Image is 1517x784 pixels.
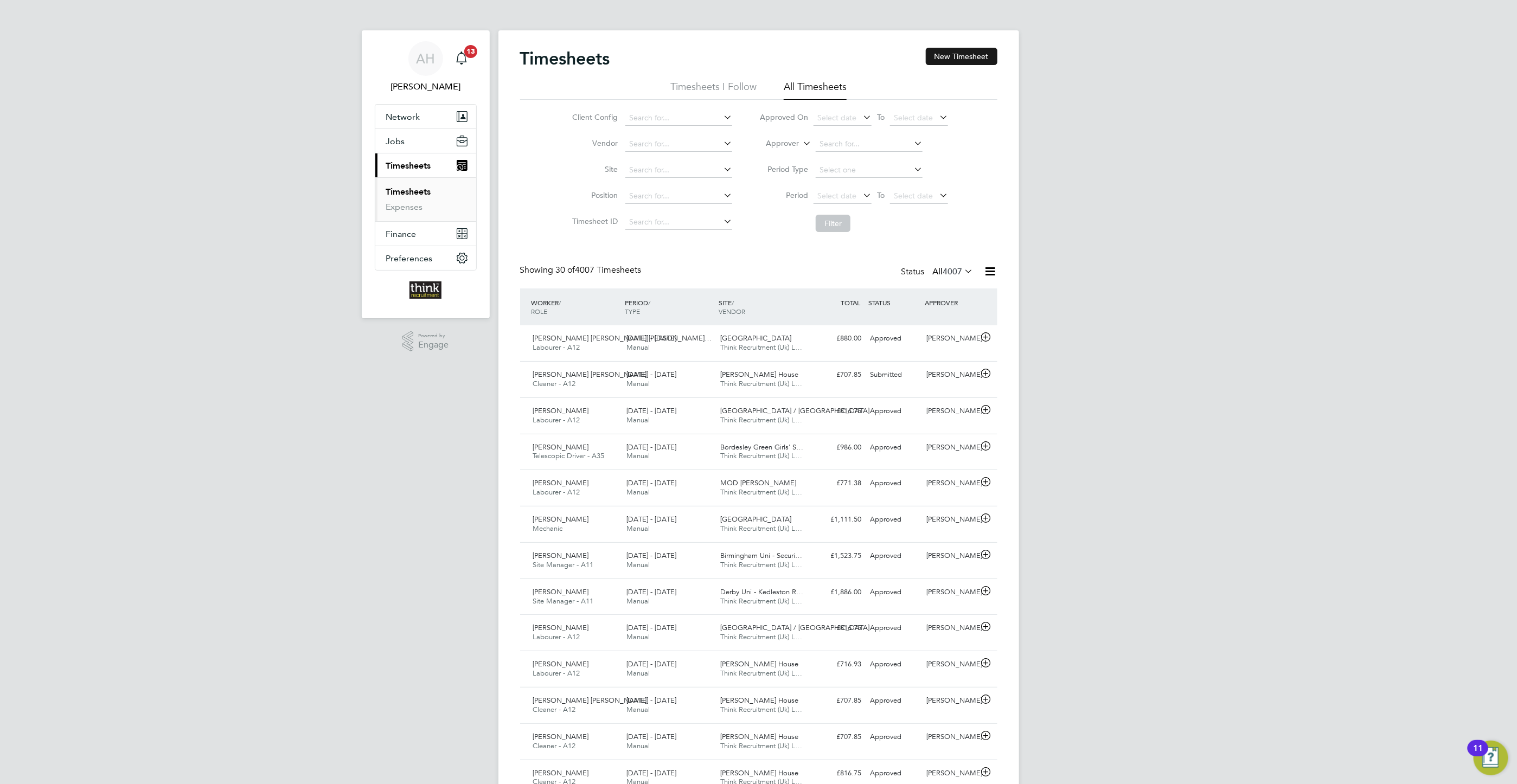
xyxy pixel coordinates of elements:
div: £816.75 [810,402,866,420]
span: Bordesley Green Girls' S… [720,442,803,452]
span: Andy Harvey [375,80,477,93]
label: Approved On [759,112,808,122]
a: AH[PERSON_NAME] [375,41,477,93]
div: [PERSON_NAME] [922,330,978,348]
span: [GEOGRAPHIC_DATA] / [GEOGRAPHIC_DATA] [720,406,869,415]
div: £1,886.00 [810,583,866,601]
li: All Timesheets [784,80,847,100]
span: Manual [626,632,650,641]
button: Filter [816,215,850,232]
span: Powered by [418,331,449,340]
span: Think Recruitment (Uk) L… [720,343,802,352]
span: Think Recruitment (Uk) L… [720,379,802,388]
span: [DATE] - [DATE] [626,478,676,487]
input: Search for... [625,137,732,152]
div: [PERSON_NAME] [922,439,978,457]
div: £707.85 [810,728,866,746]
span: Labourer - A12 [533,487,580,497]
span: Select date [894,113,933,123]
div: Approved [866,656,923,673]
label: Client Config [569,112,618,122]
span: Think Recruitment (Uk) L… [720,415,802,425]
span: Manual [626,343,650,352]
span: 30 of [556,265,575,275]
span: Cleaner - A12 [533,705,576,714]
span: [GEOGRAPHIC_DATA] [720,515,791,524]
a: Timesheets [386,187,431,197]
div: £707.85 [810,366,866,384]
span: Think Recruitment (Uk) L… [720,669,802,678]
div: APPROVER [922,293,978,312]
input: Search for... [625,215,732,230]
span: VENDOR [719,307,745,316]
div: [PERSON_NAME] [922,366,978,384]
div: [PERSON_NAME] [922,764,978,782]
label: All [933,266,974,277]
span: Manual [626,415,650,425]
span: Manual [626,524,650,533]
div: [PERSON_NAME] [922,547,978,565]
span: [PERSON_NAME] [533,551,589,560]
span: Labourer - A12 [533,415,580,425]
span: Manual [626,451,650,460]
span: To [874,110,888,124]
a: 13 [451,41,472,76]
input: Select one [816,163,923,178]
span: [PERSON_NAME] [533,768,589,777]
div: Approved [866,474,923,492]
div: £771.38 [810,474,866,492]
span: / [559,298,561,307]
span: Think Recruitment (Uk) L… [720,487,802,497]
a: Go to home page [375,281,477,299]
span: [PERSON_NAME] [PERSON_NAME] [PERSON_NAME]… [533,333,712,343]
span: 4007 [943,266,963,277]
span: [GEOGRAPHIC_DATA] / [GEOGRAPHIC_DATA] [720,623,869,632]
span: [PERSON_NAME] [PERSON_NAME] [533,370,647,379]
span: Think Recruitment (Uk) L… [720,451,802,460]
span: Labourer - A12 [533,632,580,641]
span: Select date [817,191,856,201]
span: [PERSON_NAME] [533,515,589,524]
span: [DATE] - [DATE] [626,768,676,777]
span: [DATE] - [DATE] [626,515,676,524]
button: Network [375,105,476,128]
span: Finance [386,229,417,239]
span: [GEOGRAPHIC_DATA] [720,333,791,343]
span: Labourer - A12 [533,669,580,678]
span: [PERSON_NAME] House [720,696,798,705]
span: [PERSON_NAME] [533,478,589,487]
span: Cleaner - A12 [533,379,576,388]
div: Approved [866,728,923,746]
a: Expenses [386,202,423,212]
span: [DATE] - [DATE] [626,732,676,741]
span: Think Recruitment (Uk) L… [720,560,802,569]
span: Think Recruitment (Uk) L… [720,741,802,750]
span: TYPE [625,307,640,316]
span: Telescopic Driver - A35 [533,451,605,460]
div: [PERSON_NAME] [922,656,978,673]
label: Period [759,190,808,200]
div: Showing [520,265,644,276]
button: New Timesheet [926,48,997,65]
span: [DATE] - [DATE] [626,587,676,596]
span: [DATE] - [DATE] [626,370,676,379]
div: [PERSON_NAME] [922,511,978,529]
label: Site [569,164,618,174]
div: [PERSON_NAME] [922,619,978,637]
div: STATUS [866,293,923,312]
span: Network [386,112,420,122]
span: Engage [418,340,449,350]
button: Open Resource Center, 11 new notifications [1474,741,1508,775]
div: Approved [866,330,923,348]
div: £1,111.50 [810,511,866,529]
div: Approved [866,619,923,637]
span: Labourer - A12 [533,343,580,352]
span: Preferences [386,253,433,264]
span: Select date [894,191,933,201]
div: Timesheets [375,177,476,221]
span: Think Recruitment (Uk) L… [720,705,802,714]
div: Approved [866,692,923,710]
div: [PERSON_NAME] [922,692,978,710]
span: [PERSON_NAME] [533,587,589,596]
li: Timesheets I Follow [670,80,757,100]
